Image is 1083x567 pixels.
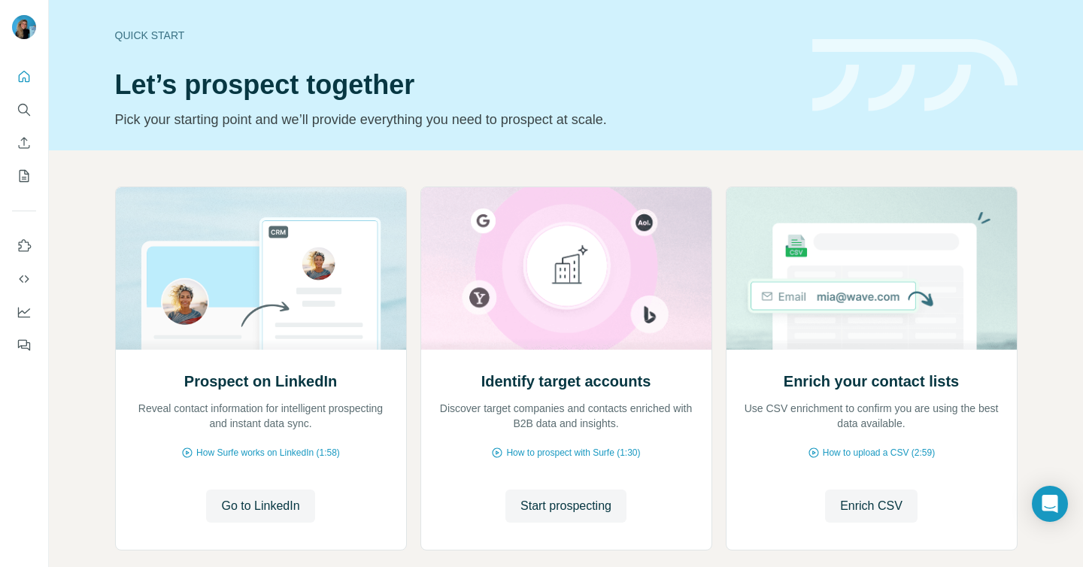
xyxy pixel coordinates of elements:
[131,401,391,431] p: Reveal contact information for intelligent prospecting and instant data sync.
[840,497,902,515] span: Enrich CSV
[520,497,611,515] span: Start prospecting
[784,371,959,392] h2: Enrich your contact lists
[823,446,935,459] span: How to upload a CSV (2:59)
[420,187,712,350] img: Identify target accounts
[115,28,794,43] div: Quick start
[12,96,36,123] button: Search
[12,63,36,90] button: Quick start
[726,187,1018,350] img: Enrich your contact lists
[115,109,794,130] p: Pick your starting point and we’ll provide everything you need to prospect at scale.
[1032,486,1068,522] div: Open Intercom Messenger
[505,490,626,523] button: Start prospecting
[12,232,36,259] button: Use Surfe on LinkedIn
[221,497,299,515] span: Go to LinkedIn
[115,187,407,350] img: Prospect on LinkedIn
[12,265,36,293] button: Use Surfe API
[206,490,314,523] button: Go to LinkedIn
[825,490,918,523] button: Enrich CSV
[12,162,36,190] button: My lists
[812,39,1018,112] img: banner
[184,371,337,392] h2: Prospect on LinkedIn
[436,401,696,431] p: Discover target companies and contacts enriched with B2B data and insights.
[12,332,36,359] button: Feedback
[742,401,1002,431] p: Use CSV enrichment to confirm you are using the best data available.
[12,15,36,39] img: Avatar
[481,371,651,392] h2: Identify target accounts
[506,446,640,459] span: How to prospect with Surfe (1:30)
[12,129,36,156] button: Enrich CSV
[115,70,794,100] h1: Let’s prospect together
[12,299,36,326] button: Dashboard
[196,446,340,459] span: How Surfe works on LinkedIn (1:58)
